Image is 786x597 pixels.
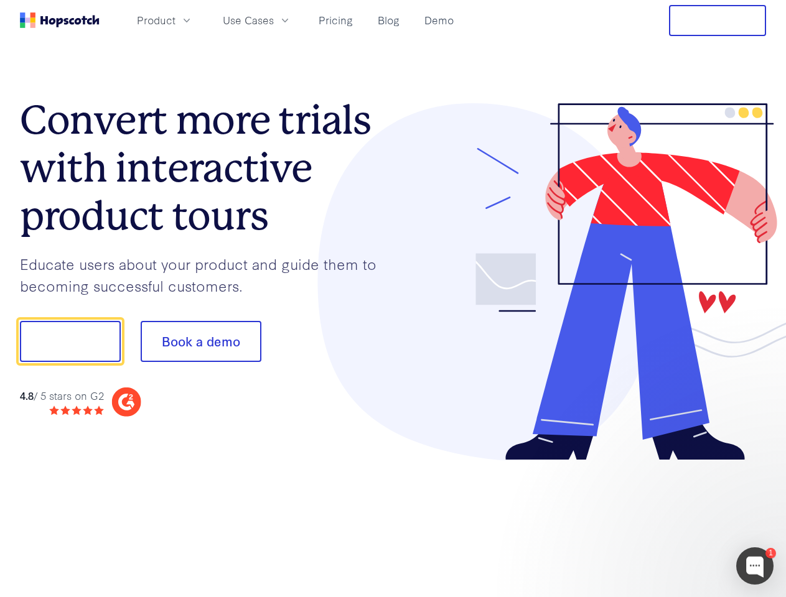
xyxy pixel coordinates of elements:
button: Product [129,10,200,30]
h1: Convert more trials with interactive product tours [20,96,393,239]
a: Demo [419,10,459,30]
p: Educate users about your product and guide them to becoming successful customers. [20,253,393,296]
strong: 4.8 [20,388,34,402]
a: Blog [373,10,405,30]
div: / 5 stars on G2 [20,388,104,404]
button: Use Cases [215,10,299,30]
span: Product [137,12,175,28]
a: Pricing [314,10,358,30]
button: Book a demo [141,321,261,362]
button: Show me! [20,321,121,362]
span: Use Cases [223,12,274,28]
a: Home [20,12,100,28]
button: Free Trial [669,5,766,36]
div: 1 [765,548,776,558]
